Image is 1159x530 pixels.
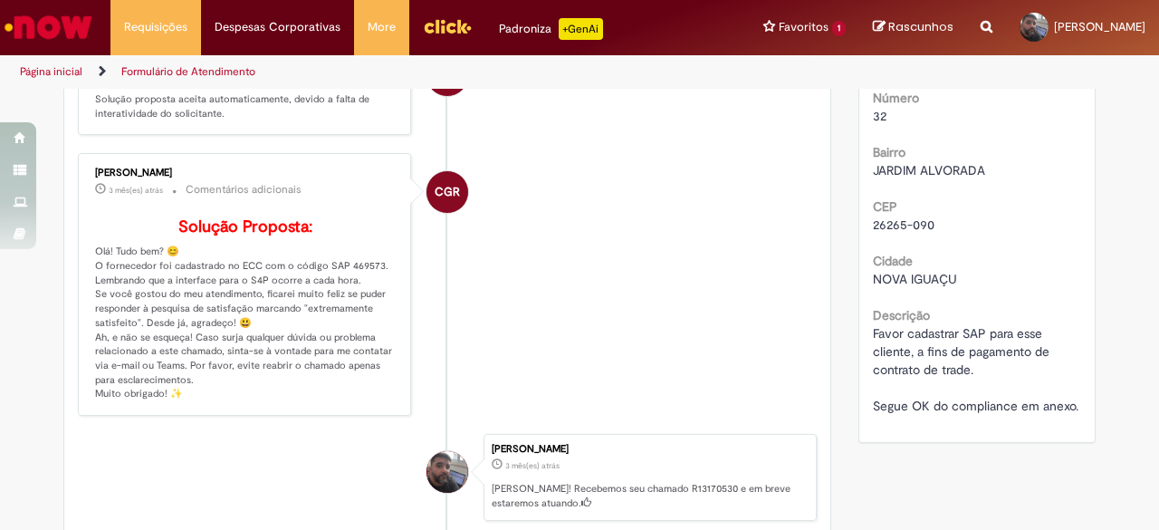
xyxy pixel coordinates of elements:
img: click_logo_yellow_360x200.png [423,13,472,40]
time: 13/06/2025 10:09:33 [109,185,163,196]
span: 26265-090 [873,217,934,233]
p: Olá! Tudo bem? 😊 O fornecedor foi cadastrado no ECC com o código SAP 469573. Lembrando que a inte... [95,218,397,402]
span: 3 mês(es) atrás [109,185,163,196]
span: Rascunhos [888,18,953,35]
span: Favoritos [779,18,829,36]
span: 32 [873,108,886,124]
span: 1 [832,21,846,36]
span: JARDIM ALVORADA [873,162,985,178]
span: NOVA IGUAÇU [873,271,957,287]
li: Marcus Paulo Albuquerque [78,434,817,521]
time: 12/06/2025 10:34:50 [505,460,560,471]
b: Cidade [873,253,913,269]
b: Bairro [873,144,905,160]
span: More [368,18,396,36]
p: Solução proposta aceita automaticamente, devido a falta de interatividade do solicitante. [95,92,397,120]
a: Página inicial [20,64,82,79]
span: Despesas Corporativas [215,18,340,36]
ul: Trilhas de página [14,55,759,89]
b: Número [873,90,919,106]
a: Formulário de Atendimento [121,64,255,79]
a: Rascunhos [873,19,953,36]
div: [PERSON_NAME] [492,444,807,455]
span: Favor cadastrar SAP para esse cliente, a fins de pagamento de contrato de trade. Segue OK do comp... [873,325,1078,414]
p: [PERSON_NAME]! Recebemos seu chamado R13170530 e em breve estaremos atuando. [492,482,807,510]
div: Camila Garcia Rafael [426,171,468,213]
b: Descrição [873,307,930,323]
b: CEP [873,198,897,215]
div: Marcus Paulo Albuquerque [426,451,468,493]
span: CGR [435,170,460,214]
div: [PERSON_NAME] [95,168,397,178]
small: Comentários adicionais [186,182,302,198]
span: Requisições [124,18,187,36]
img: ServiceNow [2,9,95,45]
div: Padroniza [499,18,603,40]
b: Solução Proposta: [178,217,312,237]
p: +GenAi [559,18,603,40]
span: 3 mês(es) atrás [505,460,560,471]
span: [PERSON_NAME] [1054,19,1145,34]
